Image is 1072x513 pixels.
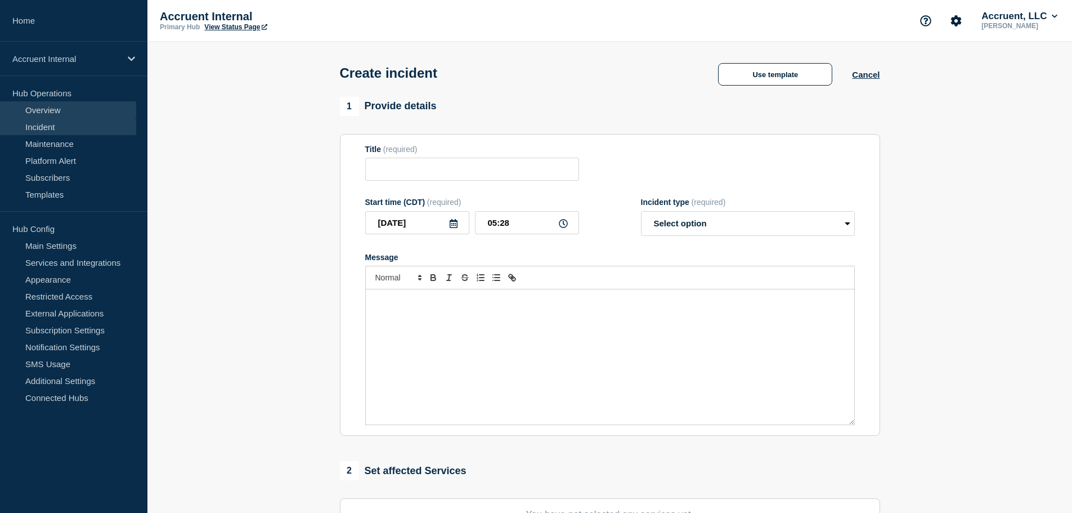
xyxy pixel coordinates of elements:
[340,461,359,480] span: 2
[365,158,579,181] input: Title
[340,65,437,81] h1: Create incident
[979,11,1060,22] button: Accruent, LLC
[383,145,418,154] span: (required)
[641,198,855,207] div: Incident type
[425,271,441,284] button: Toggle bold text
[427,198,461,207] span: (required)
[488,271,504,284] button: Toggle bulleted list
[441,271,457,284] button: Toggle italic text
[914,9,938,33] button: Support
[160,23,200,31] p: Primary Hub
[692,198,726,207] span: (required)
[160,10,385,23] p: Accruent Internal
[370,271,425,284] span: Font size
[457,271,473,284] button: Toggle strikethrough text
[365,211,469,234] input: YYYY-MM-DD
[852,70,880,79] button: Cancel
[944,9,968,33] button: Account settings
[504,271,520,284] button: Toggle link
[340,461,467,480] div: Set affected Services
[718,63,832,86] button: Use template
[475,211,579,234] input: HH:MM
[641,211,855,236] select: Incident type
[979,22,1060,30] p: [PERSON_NAME]
[366,289,854,425] div: Message
[204,23,267,31] a: View Status Page
[473,271,488,284] button: Toggle ordered list
[12,54,120,64] p: Accruent Internal
[365,198,579,207] div: Start time (CDT)
[365,253,855,262] div: Message
[365,145,579,154] div: Title
[340,97,437,116] div: Provide details
[340,97,359,116] span: 1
